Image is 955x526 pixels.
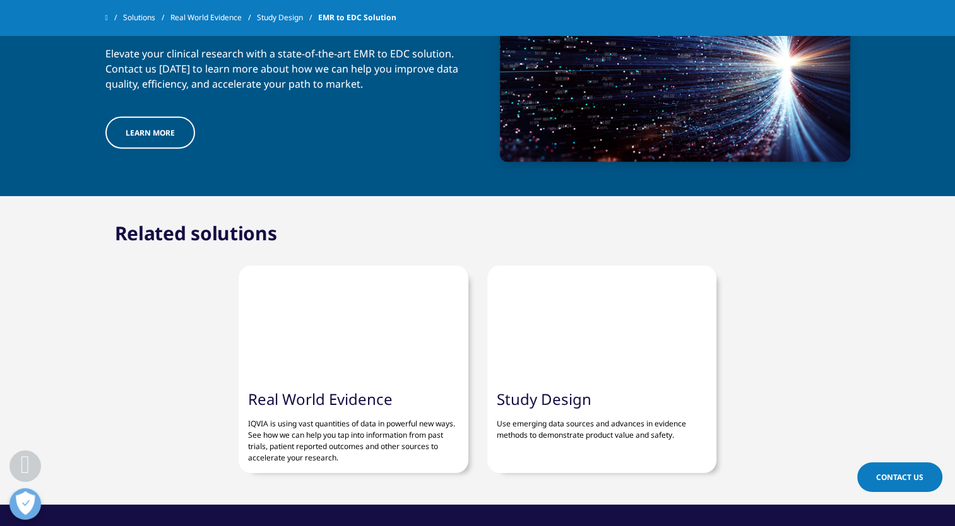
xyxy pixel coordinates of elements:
a: Solutions [123,6,170,29]
button: 優先設定センターを開く [9,488,41,520]
a: Real World Evidence [248,389,393,409]
p: IQVIA is using vast quantities of data in powerful new ways. See how we can help you tap into inf... [248,409,458,464]
a: Learn more [105,117,195,149]
div: Elevate your clinical research with a state-of-the-art EMR to EDC solution. Contact us [DATE] to ... [105,38,468,91]
p: Use emerging data sources and advances in evidence methods to demonstrate product value and safety. [497,409,707,441]
a: Study Design [257,6,318,29]
a: Contact Us [857,462,942,492]
span: Learn more [126,127,175,138]
h2: Related solutions [115,221,277,246]
span: Contact Us [876,472,923,482]
a: Real World Evidence [170,6,257,29]
span: EMR to EDC Solution [318,6,396,29]
a: Study Design [497,389,591,409]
